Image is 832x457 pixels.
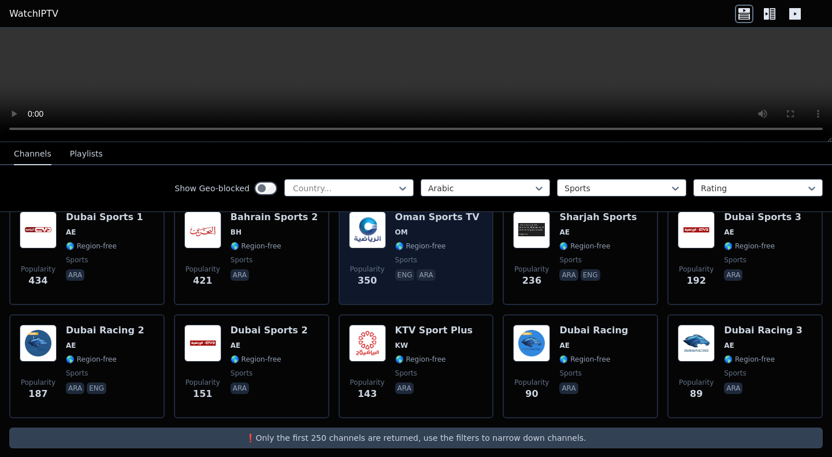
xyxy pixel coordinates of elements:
span: 90 [525,387,538,401]
span: AE [724,228,734,237]
h6: Dubai Racing 3 [724,325,803,336]
label: Show Geo-blocked [174,183,250,194]
span: 89 [690,387,703,401]
img: Sharjah Sports [513,211,550,248]
span: 🌎 Region-free [559,355,610,364]
span: sports [395,369,417,378]
span: AE [66,228,76,237]
span: BH [231,228,242,237]
span: AE [724,341,734,350]
h6: Dubai Racing [559,325,628,336]
span: Popularity [350,265,385,274]
span: sports [724,255,746,265]
span: 🌎 Region-free [395,355,446,364]
span: Popularity [514,265,549,274]
p: ara [724,382,742,394]
span: 🌎 Region-free [559,241,610,251]
span: 🌎 Region-free [66,355,117,364]
p: ara [231,269,249,281]
h6: Bahrain Sports 2 [231,211,318,223]
span: 151 [193,387,212,401]
span: Popularity [514,378,549,387]
span: 🌎 Region-free [724,241,775,251]
span: AE [231,341,240,350]
span: Popularity [21,378,55,387]
h6: Oman Sports TV [395,211,480,223]
img: KTV Sport Plus [349,325,386,362]
span: 🌎 Region-free [231,355,281,364]
p: ara [724,269,742,281]
h6: Dubai Sports 2 [231,325,308,336]
span: Popularity [679,265,714,274]
span: KW [395,341,408,350]
img: Dubai Racing [513,325,550,362]
span: 434 [28,274,47,288]
span: sports [231,369,252,378]
h6: Dubai Racing 2 [66,325,144,336]
p: ara [559,382,578,394]
img: Dubai Sports 1 [20,211,57,248]
span: Popularity [185,265,220,274]
span: AE [66,341,76,350]
button: Playlists [70,143,103,165]
span: Popularity [185,378,220,387]
span: sports [559,255,581,265]
p: eng [581,269,600,281]
span: 🌎 Region-free [395,241,446,251]
span: AE [559,341,569,350]
p: ara [559,269,578,281]
span: AE [559,228,569,237]
span: sports [724,369,746,378]
span: sports [66,255,88,265]
p: ara [395,382,414,394]
h6: KTV Sport Plus [395,325,473,336]
p: ara [66,382,84,394]
span: sports [231,255,252,265]
img: Bahrain Sports 2 [184,211,221,248]
img: Oman Sports TV [349,211,386,248]
span: sports [559,369,581,378]
span: Popularity [679,378,714,387]
img: Dubai Racing 3 [678,325,715,362]
img: Dubai Sports 2 [184,325,221,362]
p: ara [66,269,84,281]
p: ara [231,382,249,394]
span: 421 [193,274,212,288]
span: 143 [358,387,377,401]
p: eng [87,382,106,394]
img: Dubai Sports 3 [678,211,715,248]
span: sports [395,255,417,265]
p: eng [395,269,415,281]
p: ara [417,269,435,281]
span: 236 [522,274,541,288]
span: 🌎 Region-free [66,241,117,251]
a: WatchIPTV [9,7,58,21]
p: ❗️Only the first 250 channels are returned, use the filters to narrow down channels. [14,432,818,444]
span: sports [66,369,88,378]
h6: Sharjah Sports [559,211,637,223]
span: 187 [28,387,47,401]
h6: Dubai Sports 3 [724,211,801,223]
span: OM [395,228,408,237]
span: Popularity [350,378,385,387]
span: 🌎 Region-free [231,241,281,251]
button: Channels [14,143,51,165]
span: 🌎 Region-free [724,355,775,364]
img: Dubai Racing 2 [20,325,57,362]
span: 350 [358,274,377,288]
h6: Dubai Sports 1 [66,211,143,223]
span: Popularity [21,265,55,274]
span: 192 [686,274,705,288]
